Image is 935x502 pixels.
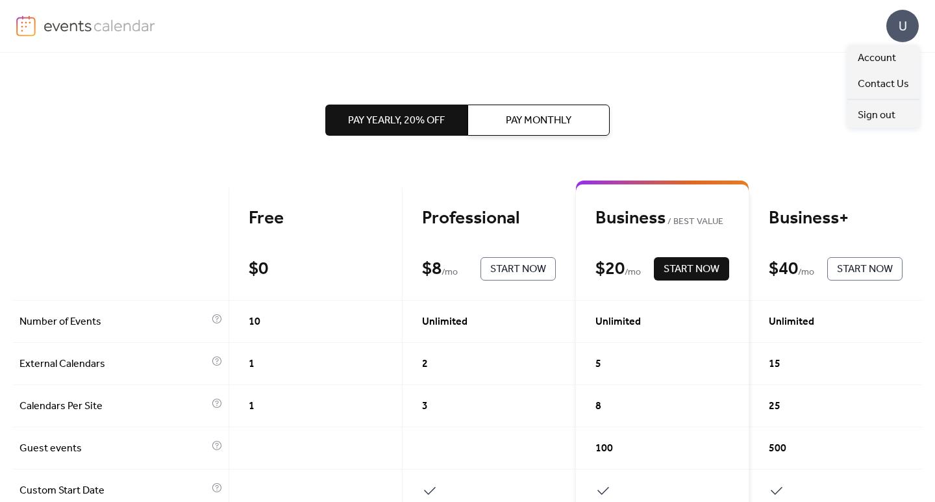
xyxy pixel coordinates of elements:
span: 500 [769,441,786,457]
span: / mo [442,265,458,281]
span: / mo [625,265,641,281]
div: Business+ [769,207,903,230]
div: $ 8 [422,258,442,281]
button: Pay Monthly [467,105,610,136]
span: 1 [249,357,255,372]
span: / mo [798,265,814,281]
span: Custom Start Date [19,483,208,499]
span: 8 [595,399,601,414]
span: Start Now [837,262,893,277]
div: Business [595,207,729,230]
button: Start Now [480,257,556,281]
span: 15 [769,357,780,372]
span: Start Now [664,262,719,277]
button: Pay Yearly, 20% off [325,105,467,136]
span: Number of Events [19,314,208,330]
span: Start Now [490,262,546,277]
span: Unlimited [769,314,814,330]
span: Pay Yearly, 20% off [348,113,445,129]
a: Account [847,45,919,71]
span: 10 [249,314,260,330]
span: 1 [249,399,255,414]
span: Unlimited [595,314,641,330]
div: Professional [422,207,556,230]
div: U [886,10,919,42]
div: Free [249,207,382,230]
span: Guest events [19,441,208,457]
span: Unlimited [422,314,467,330]
div: $ 20 [595,258,625,281]
img: logo [16,16,36,36]
span: 25 [769,399,780,414]
span: Calendars Per Site [19,399,208,414]
span: Contact Us [858,77,909,92]
button: Start Now [654,257,729,281]
img: logo-type [44,16,156,35]
span: 3 [422,399,428,414]
a: Contact Us [847,71,919,97]
span: BEST VALUE [666,214,723,230]
button: Start Now [827,257,903,281]
span: Sign out [858,108,895,123]
span: Account [858,51,896,66]
span: 5 [595,357,601,372]
span: 100 [595,441,613,457]
span: Pay Monthly [506,113,571,129]
span: External Calendars [19,357,208,372]
span: 2 [422,357,428,372]
div: $ 40 [769,258,798,281]
div: $ 0 [249,258,268,281]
